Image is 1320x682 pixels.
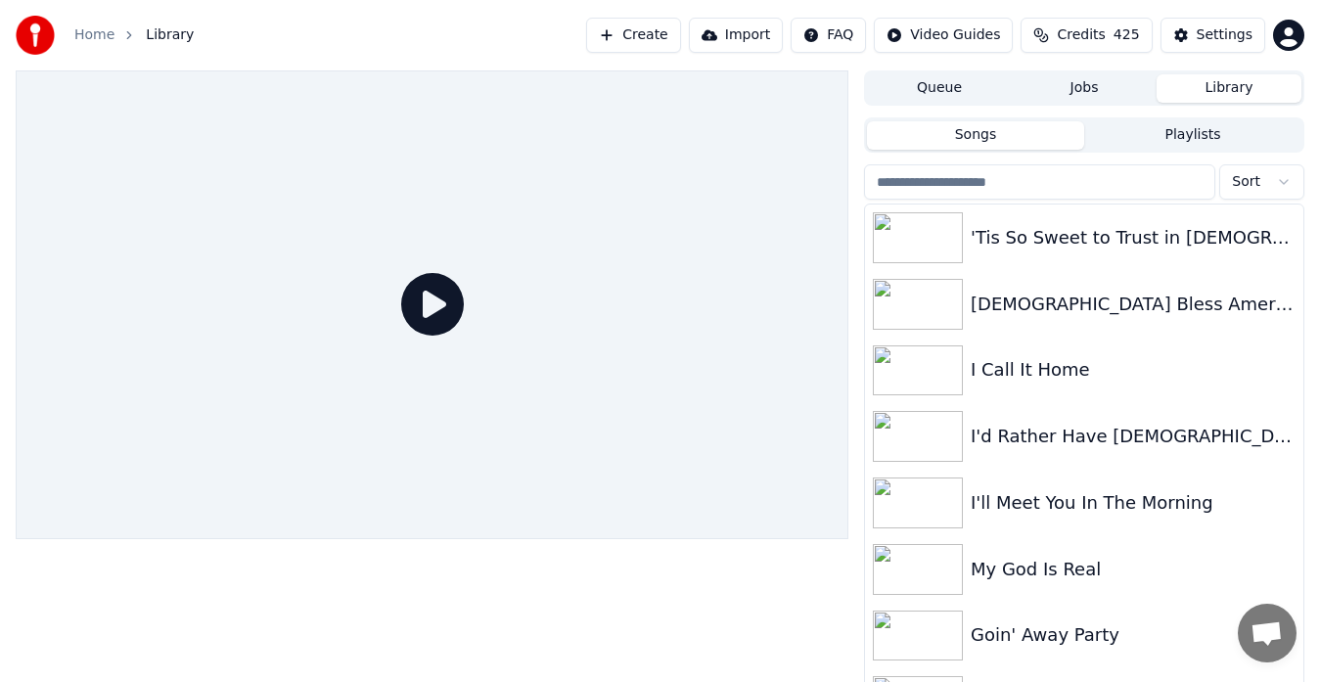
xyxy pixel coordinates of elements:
button: Settings [1161,18,1265,53]
div: My God Is Real [971,556,1296,583]
a: Open chat [1238,604,1297,662]
div: Goin' Away Party [971,621,1296,649]
button: Jobs [1012,74,1157,103]
div: Settings [1197,25,1252,45]
span: Credits [1057,25,1105,45]
button: FAQ [791,18,866,53]
button: Songs [867,121,1084,150]
div: I'll Meet You In The Morning [971,489,1296,517]
div: I'd Rather Have [DEMOGRAPHIC_DATA] [971,423,1296,450]
div: 'Tis So Sweet to Trust in [DEMOGRAPHIC_DATA] [971,224,1296,251]
button: Video Guides [874,18,1013,53]
button: Create [586,18,681,53]
nav: breadcrumb [74,25,194,45]
div: I Call It Home [971,356,1296,384]
span: 425 [1114,25,1140,45]
button: Import [689,18,783,53]
button: Library [1157,74,1301,103]
img: youka [16,16,55,55]
a: Home [74,25,114,45]
button: Playlists [1084,121,1301,150]
div: [DEMOGRAPHIC_DATA] Bless America [971,291,1296,318]
span: Sort [1232,172,1260,192]
button: Queue [867,74,1012,103]
span: Library [146,25,194,45]
button: Credits425 [1021,18,1152,53]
